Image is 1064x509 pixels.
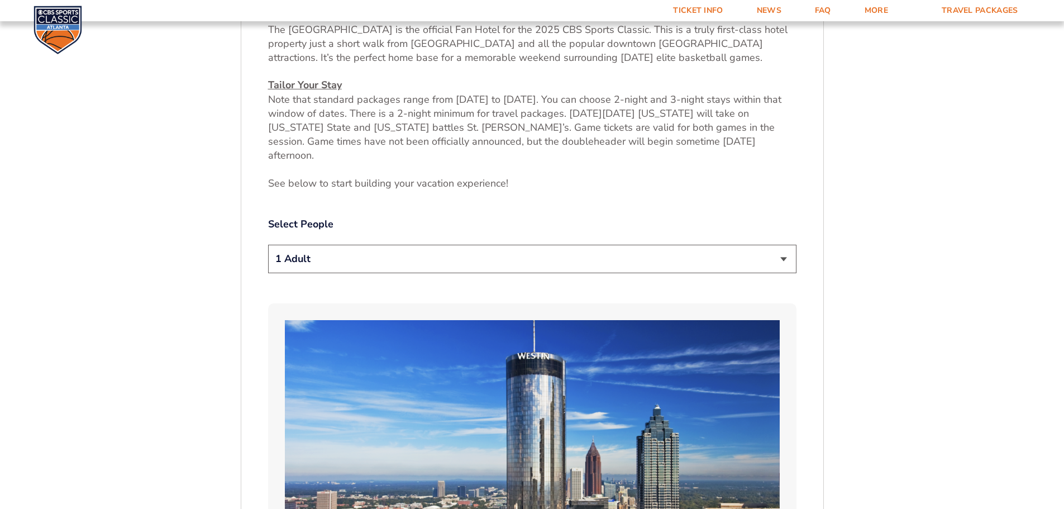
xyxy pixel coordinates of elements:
p: See below to start building your vacation experience! [268,177,796,191]
label: Select People [268,217,796,231]
img: CBS Sports Classic [34,6,82,54]
p: Note that standard packages range from [DATE] to [DATE]. You can choose 2-night and 3-night stays... [268,78,796,163]
u: Tailor Your Stay [268,78,342,92]
p: The [GEOGRAPHIC_DATA] is the official Fan Hotel for the 2025 CBS Sports Classic. This is a truly ... [268,9,796,65]
u: Hotel [268,9,294,22]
